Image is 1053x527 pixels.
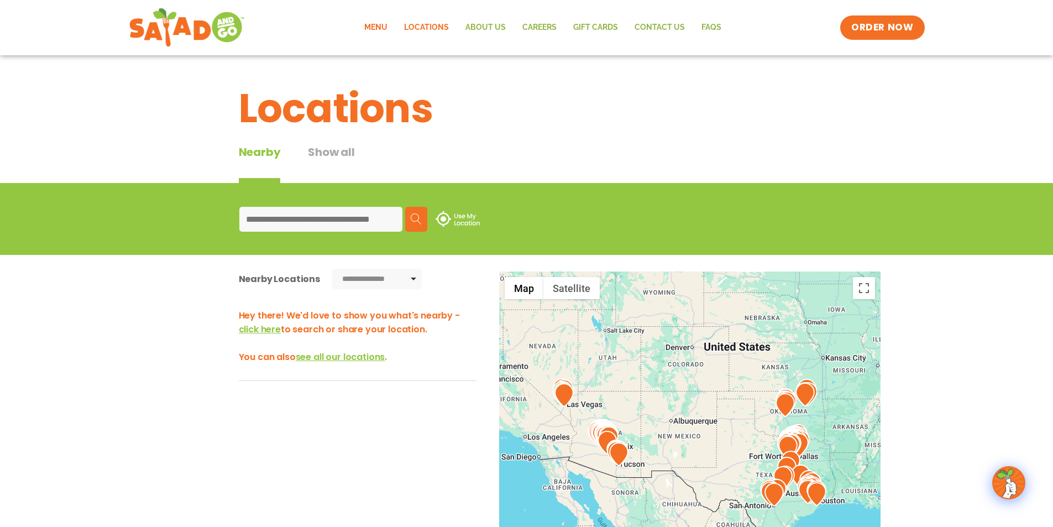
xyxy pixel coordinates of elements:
a: Contact Us [626,15,693,40]
span: see all our locations [296,351,385,363]
a: Menu [356,15,396,40]
a: GIFT CARDS [565,15,626,40]
button: Show all [308,144,354,183]
div: Nearby Locations [239,272,320,286]
button: Toggle fullscreen view [853,277,875,299]
img: search.svg [411,213,422,225]
span: ORDER NOW [851,21,913,34]
span: click here [239,323,281,336]
h1: Locations [239,79,815,138]
button: Show satellite imagery [543,277,600,299]
nav: Menu [356,15,730,40]
a: Careers [514,15,565,40]
div: Tabbed content [239,144,383,183]
a: FAQs [693,15,730,40]
a: ORDER NOW [840,15,924,40]
h3: Hey there! We'd love to show you what's nearby - to search or share your location. You can also . [239,309,476,364]
img: use-location.svg [436,211,480,227]
img: wpChatIcon [993,467,1024,498]
button: Show street map [505,277,543,299]
a: Locations [396,15,457,40]
a: About Us [457,15,514,40]
img: new-SAG-logo-768×292 [129,6,245,50]
div: Nearby [239,144,281,183]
